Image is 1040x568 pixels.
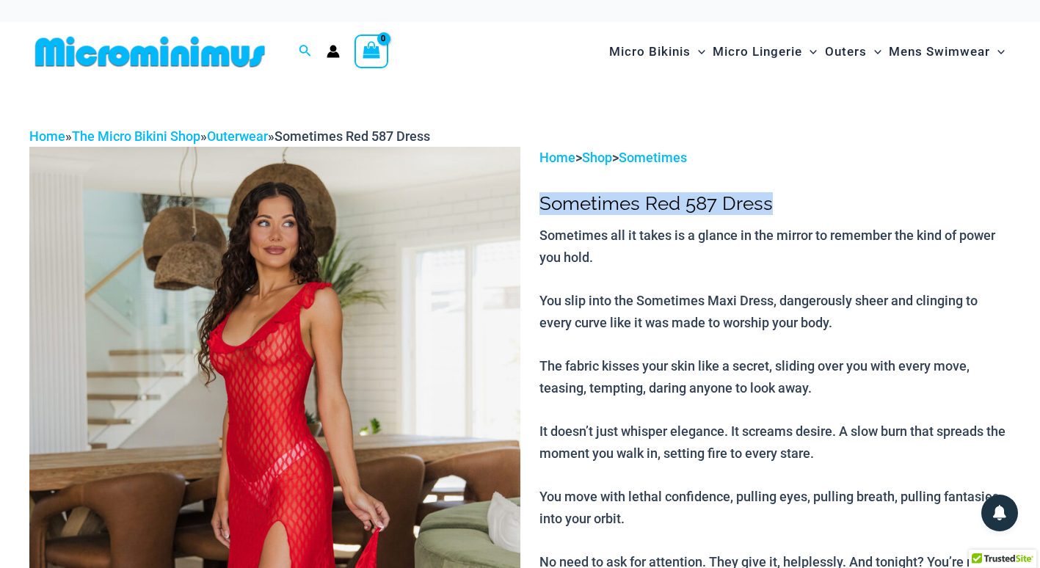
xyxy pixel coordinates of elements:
[29,128,65,144] a: Home
[354,34,388,68] a: View Shopping Cart, empty
[539,150,575,165] a: Home
[825,33,867,70] span: Outers
[603,27,1011,76] nav: Site Navigation
[29,128,430,144] span: » » »
[821,29,885,74] a: OutersMenu ToggleMenu Toggle
[299,43,312,61] a: Search icon link
[606,29,709,74] a: Micro BikinisMenu ToggleMenu Toggle
[327,45,340,58] a: Account icon link
[539,147,1011,169] p: > >
[29,35,271,68] img: MM SHOP LOGO FLAT
[713,33,802,70] span: Micro Lingerie
[990,33,1005,70] span: Menu Toggle
[72,128,200,144] a: The Micro Bikini Shop
[619,150,687,165] a: Sometimes
[274,128,430,144] span: Sometimes Red 587 Dress
[802,33,817,70] span: Menu Toggle
[889,33,990,70] span: Mens Swimwear
[885,29,1008,74] a: Mens SwimwearMenu ToggleMenu Toggle
[582,150,612,165] a: Shop
[691,33,705,70] span: Menu Toggle
[609,33,691,70] span: Micro Bikinis
[539,192,1011,215] h1: Sometimes Red 587 Dress
[207,128,268,144] a: Outerwear
[867,33,881,70] span: Menu Toggle
[709,29,821,74] a: Micro LingerieMenu ToggleMenu Toggle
